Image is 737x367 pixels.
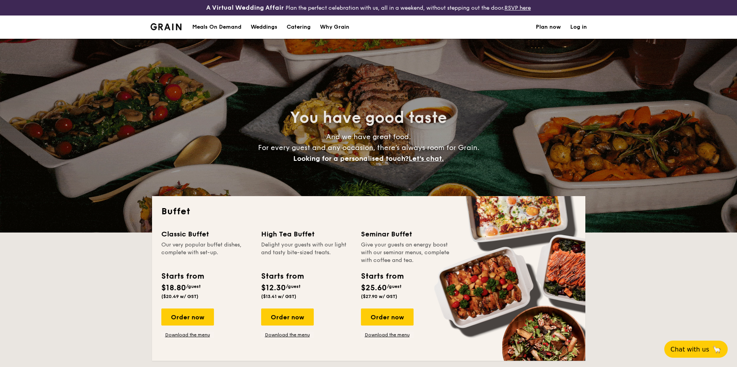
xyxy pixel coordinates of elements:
[670,346,709,353] span: Chat with us
[261,241,352,264] div: Delight your guests with our light and tasty bite-sized treats.
[664,341,728,358] button: Chat with us🦙
[161,271,203,282] div: Starts from
[261,308,314,326] div: Order now
[261,283,286,293] span: $12.30
[361,271,403,282] div: Starts from
[315,16,354,39] a: Why Grain
[536,16,561,39] a: Plan now
[287,16,311,39] h1: Catering
[320,16,349,39] div: Why Grain
[361,283,387,293] span: $25.60
[261,229,352,239] div: High Tea Buffet
[188,16,246,39] a: Meals On Demand
[161,283,186,293] span: $18.80
[570,16,587,39] a: Log in
[286,284,301,289] span: /guest
[387,284,402,289] span: /guest
[712,345,722,354] span: 🦙
[161,332,214,338] a: Download the menu
[282,16,315,39] a: Catering
[361,332,414,338] a: Download the menu
[206,3,284,12] h4: A Virtual Wedding Affair
[361,241,451,264] div: Give your guests an energy boost with our seminar menus, complete with coffee and tea.
[251,16,277,39] div: Weddings
[161,229,252,239] div: Classic Buffet
[361,308,414,326] div: Order now
[146,3,592,12] div: Plan the perfect celebration with us, all in a weekend, without stepping out the door.
[150,23,182,30] a: Logotype
[361,294,397,299] span: ($27.90 w/ GST)
[186,284,201,289] span: /guest
[261,332,314,338] a: Download the menu
[161,241,252,264] div: Our very popular buffet dishes, complete with set-up.
[409,154,444,163] span: Let's chat.
[361,229,451,239] div: Seminar Buffet
[261,294,296,299] span: ($13.41 w/ GST)
[161,294,198,299] span: ($20.49 w/ GST)
[246,16,282,39] a: Weddings
[161,205,576,218] h2: Buffet
[504,5,531,11] a: RSVP here
[161,308,214,326] div: Order now
[150,23,182,30] img: Grain
[192,16,241,39] div: Meals On Demand
[261,271,303,282] div: Starts from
